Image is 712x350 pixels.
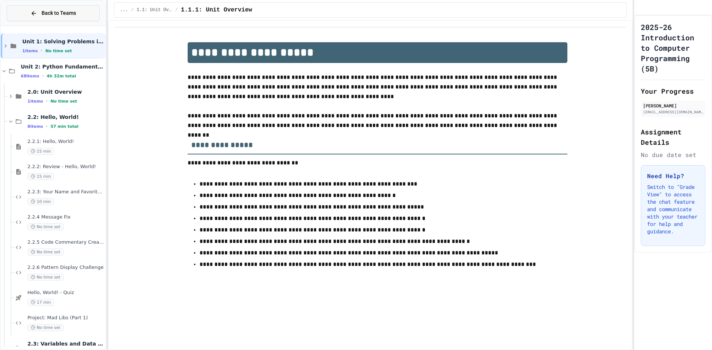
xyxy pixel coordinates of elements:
[27,114,104,120] span: 2.2: Hello, World!
[27,189,104,195] span: 2.2.3: Your Name and Favorite Movie
[27,239,104,246] span: 2.2.5 Code Commentary Creator
[27,198,54,205] span: 10 min
[643,102,703,109] div: [PERSON_NAME]
[641,150,705,159] div: No due date set
[27,340,104,347] span: 2.3: Variables and Data Types
[27,315,104,321] span: Project: Mad Libs (Part 1)
[27,290,104,296] span: Hello, World! - Quiz
[46,98,47,104] span: •
[27,249,64,256] span: No time set
[27,124,43,129] span: 8 items
[27,324,64,331] span: No time set
[47,74,76,79] span: 4h 32m total
[46,123,47,129] span: •
[27,173,54,180] span: 15 min
[641,127,705,147] h2: Assignment Details
[21,74,39,79] span: 68 items
[27,99,43,104] span: 1 items
[137,7,172,13] span: 1.1: Unit Overview
[27,148,54,155] span: 15 min
[27,299,54,306] span: 17 min
[22,38,104,45] span: Unit 1: Solving Problems in Computer Science
[643,109,703,115] div: [EMAIL_ADDRESS][DOMAIN_NAME]
[120,7,128,13] span: ...
[50,99,77,104] span: No time set
[42,9,76,17] span: Back to Teams
[42,73,44,79] span: •
[27,89,104,95] span: 2.0: Unit Overview
[647,183,699,235] p: Switch to "Grade View" to access the chat feature and communicate with your teacher for help and ...
[21,63,104,70] span: Unit 2: Python Fundamentals
[27,214,104,220] span: 2.2.4 Message Fix
[45,49,72,53] span: No time set
[175,7,178,13] span: /
[27,264,104,271] span: 2.2.6 Pattern Display Challenge
[27,274,64,281] span: No time set
[641,86,705,96] h2: Your Progress
[41,48,42,54] span: •
[50,124,78,129] span: 57 min total
[22,49,38,53] span: 1 items
[647,171,699,180] h3: Need Help?
[27,164,104,170] span: 2.2.2: Review - Hello, World!
[641,22,705,74] h1: 2025-26 Introduction to Computer Programming (5B)
[181,6,252,14] span: 1.1.1: Unit Overview
[7,5,100,21] button: Back to Teams
[131,7,133,13] span: /
[27,139,104,145] span: 2.2.1: Hello, World!
[27,223,64,230] span: No time set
